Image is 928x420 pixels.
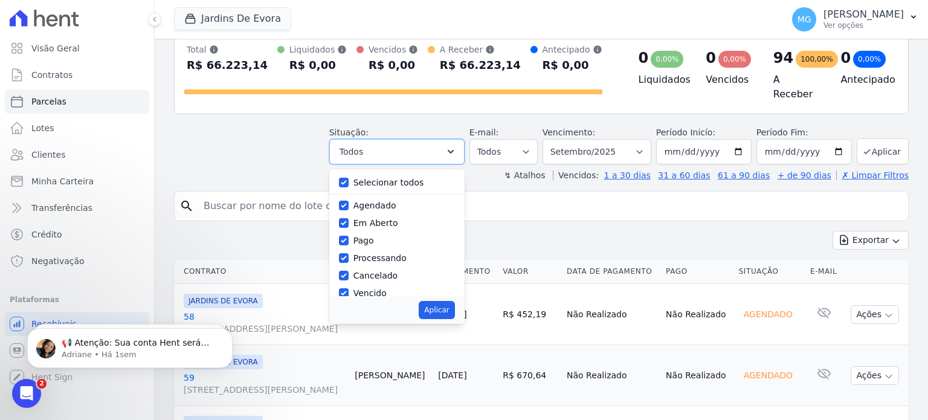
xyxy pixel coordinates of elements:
h4: Antecipado [840,73,889,87]
th: Contrato [174,259,350,284]
label: Cancelado [353,271,398,280]
button: Aplicar [857,138,909,164]
div: 0 [639,48,649,68]
label: Agendado [353,201,396,210]
div: Plataformas [10,292,144,307]
th: Vencimento [433,259,498,284]
label: Processando [353,253,407,263]
th: Valor [498,259,562,284]
label: Em Aberto [353,218,398,228]
button: Aplicar [419,301,454,319]
h4: Vencidos [706,73,754,87]
h4: Liquidados [639,73,687,87]
span: [STREET_ADDRESS][PERSON_NAME] [184,323,345,335]
a: [DATE] [438,370,466,380]
div: R$ 66.223,14 [440,56,521,75]
div: R$ 0,00 [543,56,602,75]
input: Buscar por nome do lote ou do cliente [196,194,903,218]
span: Visão Geral [31,42,80,54]
td: Não Realizado [562,284,661,345]
td: R$ 670,64 [498,345,562,406]
label: E-mail: [469,128,499,137]
th: Data de Pagamento [562,259,661,284]
td: Não Realizado [562,345,661,406]
button: MG [PERSON_NAME] Ver opções [782,2,928,36]
label: Selecionar todos [353,178,424,187]
label: Período Fim: [756,126,852,139]
a: Clientes [5,143,149,167]
a: Lotes [5,116,149,140]
div: R$ 0,00 [289,56,347,75]
th: Pago [661,259,734,284]
span: Minha Carteira [31,175,94,187]
iframe: Intercom notifications mensagem [9,303,251,387]
a: Crédito [5,222,149,247]
div: 100,00% [796,51,837,68]
span: 2 [37,379,47,389]
a: Parcelas [5,89,149,114]
span: MG [797,15,811,24]
label: Período Inicío: [656,128,715,137]
a: Negativação [5,249,149,273]
div: 0 [706,48,716,68]
label: Situação: [329,128,369,137]
a: 1 a 30 dias [604,170,651,180]
td: Não Realizado [661,284,734,345]
div: Total [187,44,268,56]
button: Exportar [833,231,909,250]
div: 0,00% [853,51,886,68]
label: ↯ Atalhos [504,170,545,180]
span: Todos [340,144,363,159]
div: 0,00% [651,51,683,68]
p: [PERSON_NAME] [823,8,904,21]
a: 31 a 60 dias [658,170,710,180]
td: [PERSON_NAME] [350,345,433,406]
span: Negativação [31,255,85,267]
a: Contratos [5,63,149,87]
span: Transferências [31,202,92,214]
div: A Receber [440,44,521,56]
button: Ações [851,305,899,324]
div: 0 [840,48,851,68]
div: Agendado [739,306,797,323]
span: Lotes [31,122,54,134]
button: Todos [329,139,465,164]
p: Ver opções [823,21,904,30]
span: Parcelas [31,95,66,108]
a: ✗ Limpar Filtros [836,170,909,180]
span: Crédito [31,228,62,241]
a: 61 a 90 dias [718,170,770,180]
div: Vencidos [369,44,418,56]
label: Vencido [353,288,387,298]
a: + de 90 dias [778,170,831,180]
iframe: Intercom live chat [12,379,41,408]
div: 0,00% [718,51,751,68]
button: Ações [851,366,899,385]
span: Contratos [31,69,72,81]
span: [STREET_ADDRESS][PERSON_NAME] [184,384,345,396]
label: Vencidos: [553,170,599,180]
div: Agendado [739,367,797,384]
span: Clientes [31,149,65,161]
div: 94 [773,48,793,68]
a: Visão Geral [5,36,149,60]
a: Recebíveis [5,312,149,336]
div: R$ 0,00 [369,56,418,75]
th: Situação [734,259,805,284]
span: JARDINS DE EVORA [184,294,263,308]
button: Jardins De Evora [174,7,291,30]
div: R$ 66.223,14 [187,56,268,75]
td: R$ 452,19 [498,284,562,345]
a: 59[STREET_ADDRESS][PERSON_NAME] [184,372,345,396]
label: Vencimento: [543,128,595,137]
div: Liquidados [289,44,347,56]
label: Pago [353,236,374,245]
a: Conta Hent [5,338,149,363]
a: Minha Carteira [5,169,149,193]
div: Antecipado [543,44,602,56]
a: Transferências [5,196,149,220]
